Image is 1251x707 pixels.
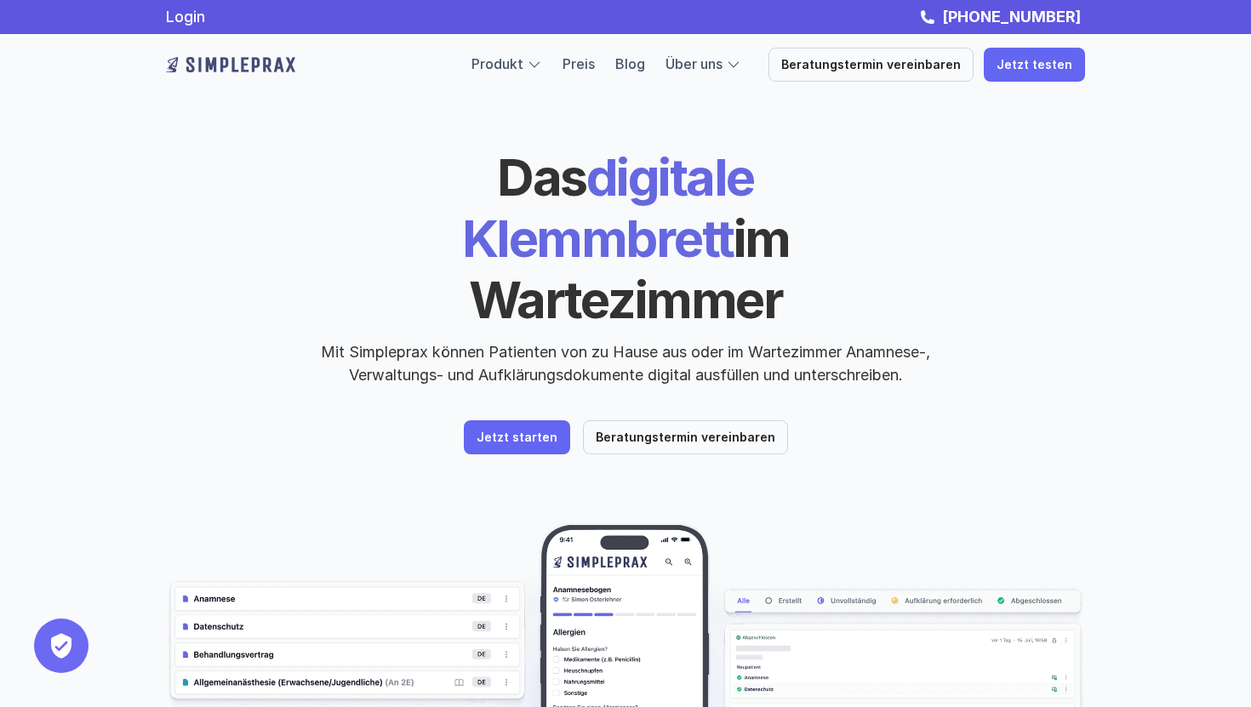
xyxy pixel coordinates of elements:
[596,430,775,445] p: Beratungstermin vereinbaren
[332,146,919,330] h1: digitale Klemmbrett
[563,55,595,72] a: Preis
[615,55,645,72] a: Blog
[984,48,1085,82] a: Jetzt testen
[471,55,523,72] a: Produkt
[781,58,961,72] p: Beratungstermin vereinbaren
[497,146,586,208] span: Das
[469,208,799,330] span: im Wartezimmer
[166,8,205,26] a: Login
[997,58,1072,72] p: Jetzt testen
[583,420,788,454] a: Beratungstermin vereinbaren
[942,8,1081,26] strong: [PHONE_NUMBER]
[768,48,974,82] a: Beratungstermin vereinbaren
[306,340,945,386] p: Mit Simpleprax können Patienten von zu Hause aus oder im Wartezimmer Anamnese-, Verwaltungs- und ...
[938,8,1085,26] a: [PHONE_NUMBER]
[464,420,570,454] a: Jetzt starten
[477,430,557,445] p: Jetzt starten
[665,55,723,72] a: Über uns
